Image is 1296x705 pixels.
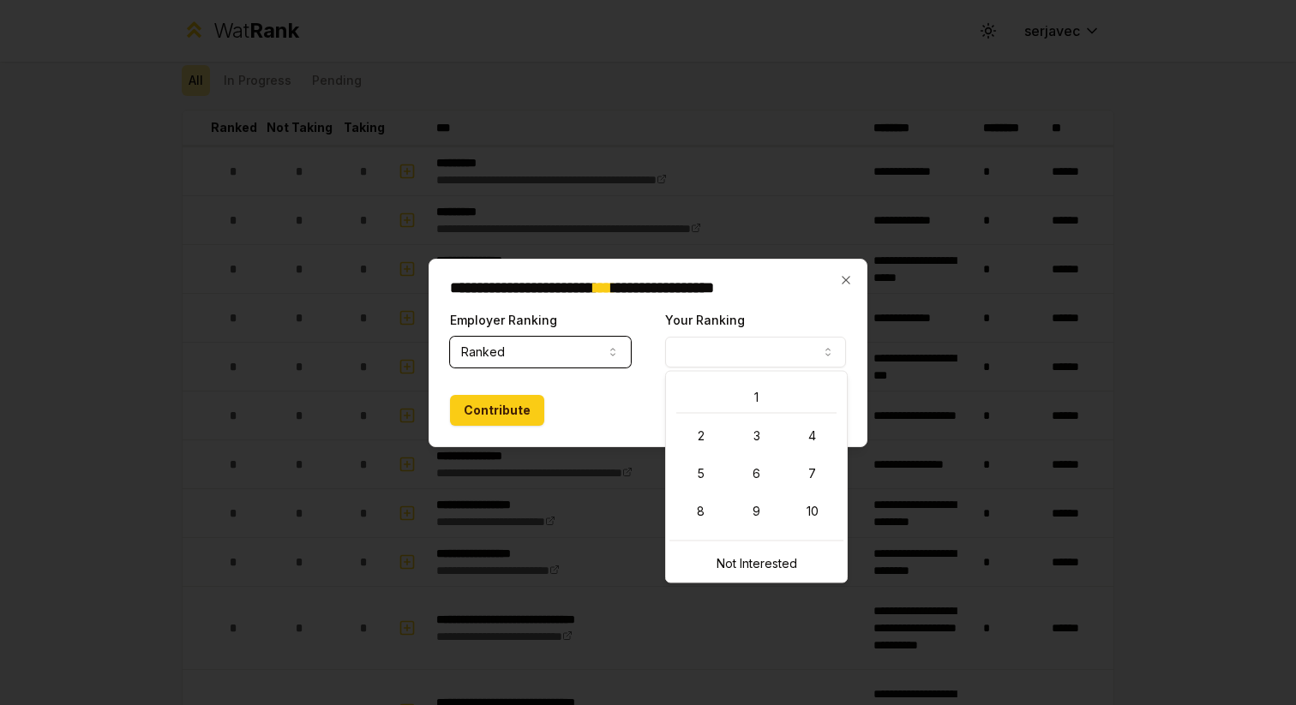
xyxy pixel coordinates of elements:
label: Your Ranking [665,313,745,327]
label: Employer Ranking [450,313,557,327]
span: 2 [698,427,705,445]
span: 5 [698,465,705,482]
button: Contribute [450,395,544,426]
span: 3 [753,427,760,445]
span: 6 [753,465,760,482]
span: 7 [808,465,816,482]
span: 9 [753,503,760,520]
span: Not Interested [717,555,797,572]
span: 4 [808,427,816,445]
span: 8 [697,503,705,520]
span: 10 [807,503,819,520]
span: 1 [754,389,759,406]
